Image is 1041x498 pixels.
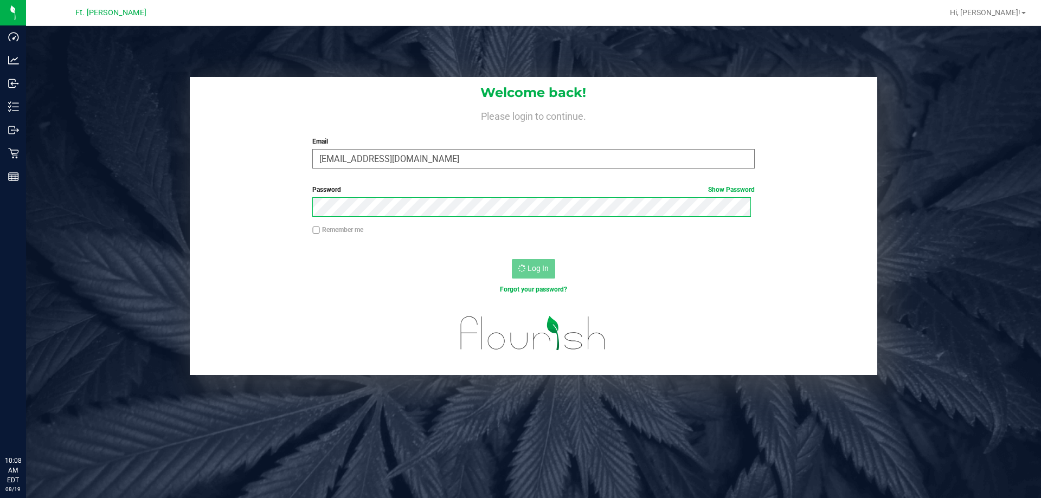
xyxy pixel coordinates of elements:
[75,8,146,17] span: Ft. [PERSON_NAME]
[447,306,619,361] img: flourish_logo.svg
[8,101,19,112] inline-svg: Inventory
[8,31,19,42] inline-svg: Dashboard
[8,78,19,89] inline-svg: Inbound
[8,55,19,66] inline-svg: Analytics
[312,225,363,235] label: Remember me
[312,227,320,234] input: Remember me
[512,259,555,279] button: Log In
[708,186,755,193] a: Show Password
[500,286,567,293] a: Forgot your password?
[190,108,877,121] h4: Please login to continue.
[312,186,341,193] span: Password
[312,137,754,146] label: Email
[528,264,549,273] span: Log In
[8,171,19,182] inline-svg: Reports
[8,125,19,135] inline-svg: Outbound
[8,148,19,159] inline-svg: Retail
[5,456,21,485] p: 10:08 AM EDT
[950,8,1020,17] span: Hi, [PERSON_NAME]!
[5,485,21,493] p: 08/19
[190,86,877,100] h1: Welcome back!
